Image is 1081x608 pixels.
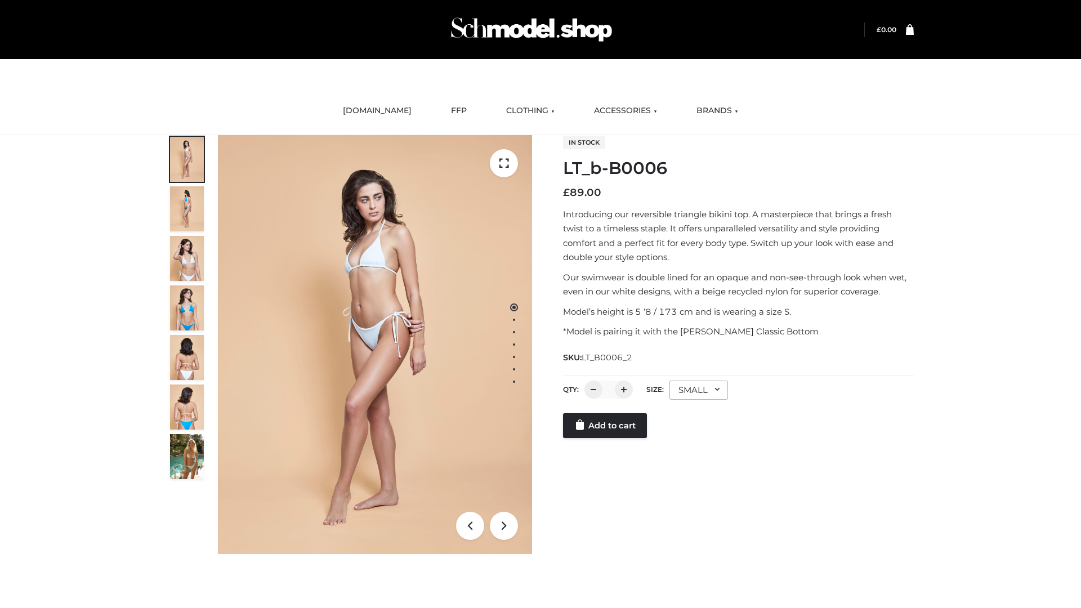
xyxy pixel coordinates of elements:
[877,25,881,34] span: £
[443,99,475,123] a: FFP
[563,207,914,265] p: Introducing our reversible triangle bikini top. A masterpiece that brings a fresh twist to a time...
[563,324,914,339] p: *Model is pairing it with the [PERSON_NAME] Classic Bottom
[563,413,647,438] a: Add to cart
[582,352,632,363] span: LT_B0006_2
[563,158,914,178] h1: LT_b-B0006
[563,136,605,149] span: In stock
[563,186,601,199] bdi: 89.00
[170,236,204,281] img: ArielClassicBikiniTop_CloudNine_AzureSky_OW114ECO_3-scaled.jpg
[447,7,616,52] img: Schmodel Admin 964
[170,285,204,330] img: ArielClassicBikiniTop_CloudNine_AzureSky_OW114ECO_4-scaled.jpg
[218,135,532,554] img: LT_b-B0006
[563,385,579,394] label: QTY:
[170,186,204,231] img: ArielClassicBikiniTop_CloudNine_AzureSky_OW114ECO_2-scaled.jpg
[877,25,896,34] bdi: 0.00
[586,99,665,123] a: ACCESSORIES
[688,99,747,123] a: BRANDS
[334,99,420,123] a: [DOMAIN_NAME]
[877,25,896,34] a: £0.00
[563,186,570,199] span: £
[563,305,914,319] p: Model’s height is 5 ‘8 / 173 cm and is wearing a size S.
[170,434,204,479] img: Arieltop_CloudNine_AzureSky2.jpg
[170,385,204,430] img: ArielClassicBikiniTop_CloudNine_AzureSky_OW114ECO_8-scaled.jpg
[498,99,563,123] a: CLOTHING
[563,270,914,299] p: Our swimwear is double lined for an opaque and non-see-through look when wet, even in our white d...
[170,335,204,380] img: ArielClassicBikiniTop_CloudNine_AzureSky_OW114ECO_7-scaled.jpg
[563,351,633,364] span: SKU:
[170,137,204,182] img: ArielClassicBikiniTop_CloudNine_AzureSky_OW114ECO_1-scaled.jpg
[669,381,728,400] div: SMALL
[646,385,664,394] label: Size:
